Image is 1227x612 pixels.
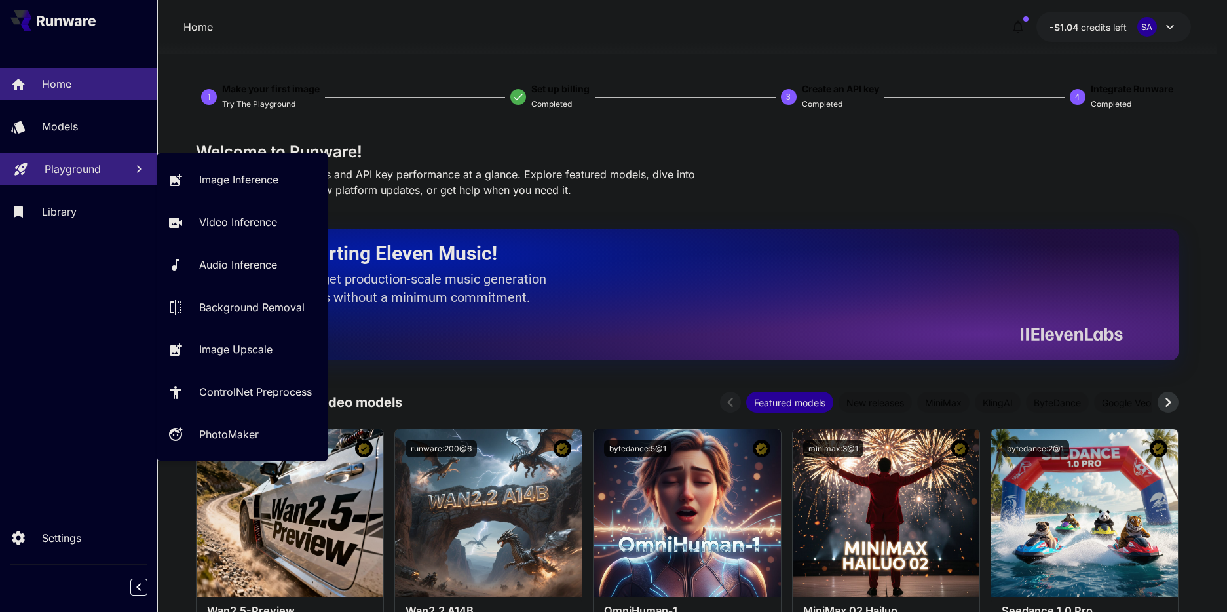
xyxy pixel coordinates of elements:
[1094,396,1159,410] span: Google Veo
[1091,98,1131,111] p: Completed
[531,98,572,111] p: Completed
[803,440,863,457] button: minimax:3@1
[199,257,277,273] p: Audio Inference
[157,291,328,323] a: Background Removal
[196,168,695,197] span: Check out your usage stats and API key performance at a glance. Explore featured models, dive int...
[1091,83,1173,94] span: Integrate Runware
[1049,22,1081,33] span: -$1.04
[207,91,212,103] p: 1
[42,530,81,546] p: Settings
[355,440,373,457] button: Certified Model – Vetted for best performance and includes a commercial license.
[1026,396,1089,410] span: ByteDance
[839,396,912,410] span: New releases
[554,440,571,457] button: Certified Model – Vetted for best performance and includes a commercial license.
[140,575,157,599] div: Collapse sidebar
[1036,12,1191,42] button: -$1.04387
[604,440,671,457] button: bytedance:5@1
[1049,20,1127,34] div: -$1.04387
[951,440,969,457] button: Certified Model – Vetted for best performance and includes a commercial license.
[222,98,295,111] p: Try The Playground
[183,19,213,35] nav: breadcrumb
[753,440,770,457] button: Certified Model – Vetted for best performance and includes a commercial license.
[406,440,477,457] button: runware:200@6
[157,419,328,451] a: PhotoMaker
[42,119,78,134] p: Models
[222,83,320,94] span: Make your first image
[1081,22,1127,33] span: credits left
[183,19,213,35] p: Home
[746,396,833,410] span: Featured models
[786,91,791,103] p: 3
[199,172,278,187] p: Image Inference
[199,299,305,315] p: Background Removal
[1075,91,1080,103] p: 4
[531,83,590,94] span: Set up billing
[793,429,979,597] img: alt
[199,384,312,400] p: ControlNet Preprocess
[45,161,101,177] p: Playground
[199,427,259,442] p: PhotoMaker
[1002,440,1069,457] button: bytedance:2@1
[229,241,1113,266] h2: Now Supporting Eleven Music!
[1137,17,1157,37] div: SA
[802,83,879,94] span: Create an API key
[157,334,328,366] a: Image Upscale
[917,396,970,410] span: MiniMax
[199,341,273,357] p: Image Upscale
[157,206,328,239] a: Video Inference
[197,429,383,597] img: alt
[196,143,1179,161] h3: Welcome to Runware!
[130,579,147,596] button: Collapse sidebar
[157,376,328,408] a: ControlNet Preprocess
[1150,440,1167,457] button: Certified Model – Vetted for best performance and includes a commercial license.
[157,164,328,196] a: Image Inference
[42,204,77,220] p: Library
[199,214,277,230] p: Video Inference
[802,98,842,111] p: Completed
[229,270,556,307] p: The only way to get production-scale music generation from Eleven Labs without a minimum commitment.
[991,429,1178,597] img: alt
[395,429,582,597] img: alt
[975,396,1021,410] span: KlingAI
[42,76,71,92] p: Home
[157,249,328,281] a: Audio Inference
[594,429,780,597] img: alt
